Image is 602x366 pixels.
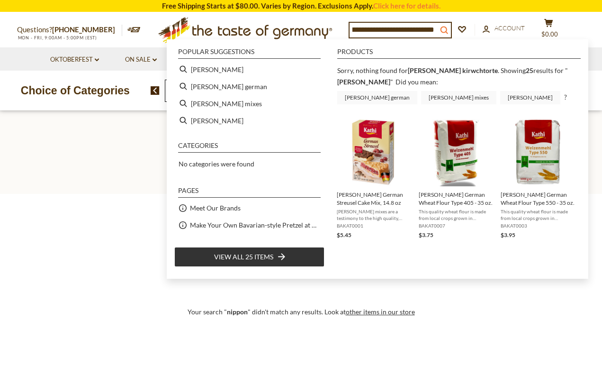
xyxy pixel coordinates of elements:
a: Kathi Wheat Flour Type 405[PERSON_NAME] German Wheat Flour Type 405 - 35 oz.This quality wheat fl... [419,118,493,240]
span: $3.75 [419,231,433,238]
b: nippon [227,308,248,316]
span: BAKAT0001 [337,222,411,229]
span: This quality wheat flour is made from local crops grown in [GEOGRAPHIC_DATA] on pristine, GMO-fre... [501,208,575,221]
span: Your search " " didn't match any results. Look at [188,308,415,316]
span: Sorry, nothing found for . [337,66,499,74]
div: Instant Search Results [167,39,588,278]
span: $3.95 [501,231,515,238]
li: Make Your Own Bavarian-style Pretzel at Home [174,217,324,234]
span: No categories were found [179,160,254,168]
span: BAKAT0003 [501,222,575,229]
li: Kathi German Streusel Cake Mix, 14.8 oz [333,114,415,244]
a: [PERSON_NAME] mixes [421,91,496,104]
a: Click here for details. [373,1,440,10]
span: [PERSON_NAME] German Streusel Cake Mix, 14.8 oz [337,191,411,207]
span: [PERSON_NAME] German Wheat Flour Type 550 - 35 oz. [501,191,575,207]
p: Questions? [17,24,122,36]
li: kathi rainer [174,112,324,129]
img: previous arrow [151,86,160,95]
li: Meet Our Brands [174,200,324,217]
a: Make Your Own Bavarian-style Pretzel at Home [190,220,321,230]
span: This quality wheat flour is made from local crops grown in [GEOGRAPHIC_DATA] on pristine, GMO-fre... [419,208,493,221]
a: [PERSON_NAME] german [337,91,417,104]
li: Products [337,48,581,59]
li: Kathi German Wheat Flour Type 550 - 35 oz. [497,114,579,244]
li: kathi [174,61,324,78]
span: MON - FRI, 9:00AM - 5:00PM (EST) [17,35,98,40]
li: kathi german [174,78,324,95]
a: [PERSON_NAME] German Wheat Flour Type 550 - 35 oz.This quality wheat flour is made from local cro... [501,118,575,240]
a: other items in our store [346,308,415,316]
span: [PERSON_NAME] German Wheat Flour Type 405 - 35 oz. [419,191,493,207]
a: [PERSON_NAME] [500,91,560,104]
span: View all 25 items [214,252,273,262]
a: Meet Our Brands [190,202,241,213]
img: Kathi Wheat Flour Type 405 [422,118,490,186]
a: [PHONE_NUMBER] [52,25,115,34]
li: Kathi German Wheat Flour Type 405 - 35 oz. [415,114,497,244]
span: BAKAT0007 [419,222,493,229]
a: Account [483,23,525,34]
li: Categories [178,142,321,153]
a: On Sale [125,55,157,65]
div: Did you mean: ? [337,78,567,101]
span: [PERSON_NAME] mixes are a testimony to the high quality, artisan German baking crafts, bridging t... [337,208,411,221]
b: 25 [526,66,533,74]
a: [PERSON_NAME] German Streusel Cake Mix, 14.8 oz[PERSON_NAME] mixes are a testimony to the high qu... [337,118,411,240]
a: Oktoberfest [50,55,99,65]
span: Account [494,24,525,32]
li: Pages [178,187,321,198]
span: $5.45 [337,231,351,238]
li: View all 25 items [174,247,324,267]
h1: Search results [29,154,573,175]
button: $0.00 [535,18,563,42]
li: Popular suggestions [178,48,321,59]
b: [PERSON_NAME] kirwchtorte [408,66,498,74]
a: [PERSON_NAME] [337,78,390,86]
span: Showing results for " " [337,66,568,85]
span: $0.00 [541,30,558,38]
li: kathi mixes [174,95,324,112]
